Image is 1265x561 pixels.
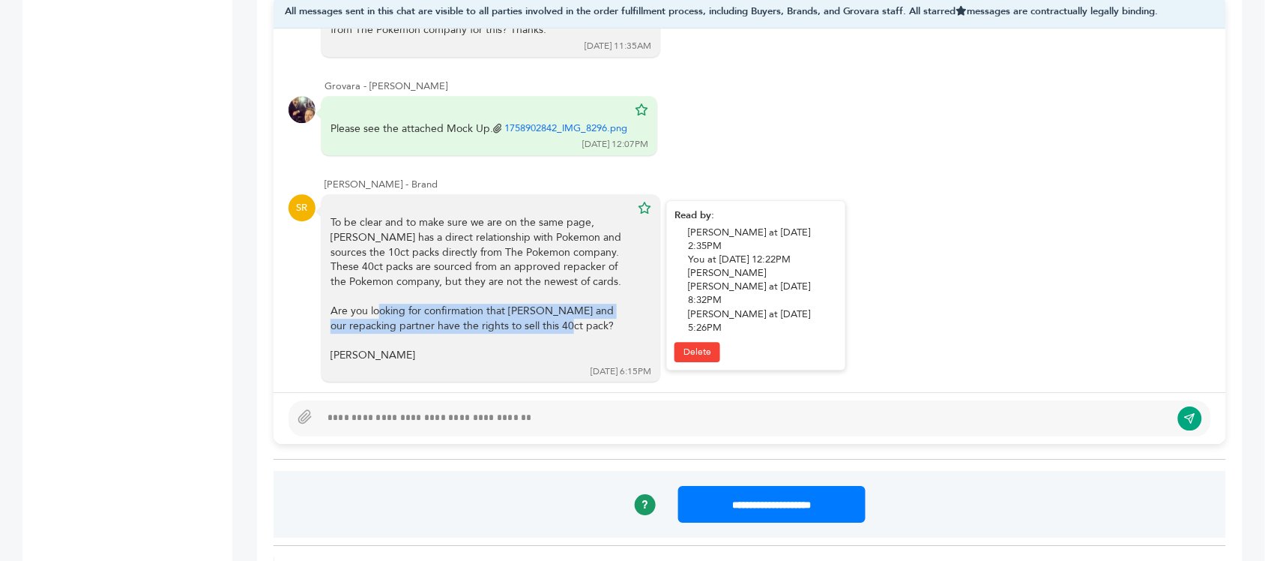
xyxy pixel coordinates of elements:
div: Grovara - [PERSON_NAME] [324,79,1211,93]
div: Are you looking for confirmation that [PERSON_NAME] and our repacking partner have the rights to ... [330,304,630,333]
div: Please see the attached Mock Up. [330,117,627,136]
a: ? [635,494,656,515]
strong: Read by: [674,208,714,222]
div: You at [DATE] 12:22PM [688,253,838,266]
div: [DATE] 12:07PM [582,138,648,151]
div: SR [289,194,316,221]
a: Delete [674,342,720,362]
div: [PERSON_NAME] at [DATE] 5:26PM [688,307,838,334]
div: [PERSON_NAME] [PERSON_NAME] at [DATE] 8:32PM [688,266,838,307]
a: 1758902842_IMG_8296.png [504,121,627,135]
div: [PERSON_NAME] [330,348,630,363]
div: [PERSON_NAME] - Brand [324,178,1211,191]
div: [PERSON_NAME] at [DATE] 2:35PM [688,226,838,253]
div: To be clear and to make sure we are on the same page, [PERSON_NAME] has a direct relationship wit... [330,215,630,362]
div: [DATE] 6:15PM [591,365,651,378]
div: [DATE] 11:35AM [585,40,651,52]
